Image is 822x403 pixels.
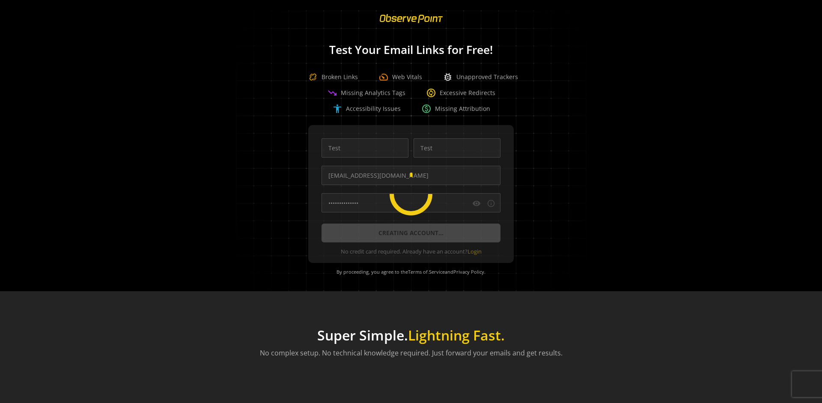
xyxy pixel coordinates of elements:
div: Web Vitals [378,72,422,82]
div: Excessive Redirects [426,88,495,98]
span: change_circle [426,88,436,98]
p: No complex setup. No technical knowledge required. Just forward your emails and get results. [260,348,563,358]
h1: Super Simple. [260,327,563,343]
span: paid [421,104,432,114]
div: Unapproved Trackers [443,72,518,82]
div: By proceeding, you agree to the and . [319,263,503,281]
div: Broken Links [304,69,358,86]
div: Accessibility Issues [332,104,401,114]
span: accessibility [332,104,342,114]
a: Privacy Policy [453,269,484,275]
div: Missing Attribution [421,104,490,114]
span: trending_down [327,88,337,98]
a: Terms of Service [408,269,445,275]
span: bug_report [443,72,453,82]
div: Missing Analytics Tags [327,88,405,98]
img: Broken Link [304,69,322,86]
span: speed [378,72,389,82]
a: ObservePoint Homepage [374,20,448,28]
span: Lightning Fast. [408,326,505,344]
h1: Test Your Email Links for Free! [223,44,599,56]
